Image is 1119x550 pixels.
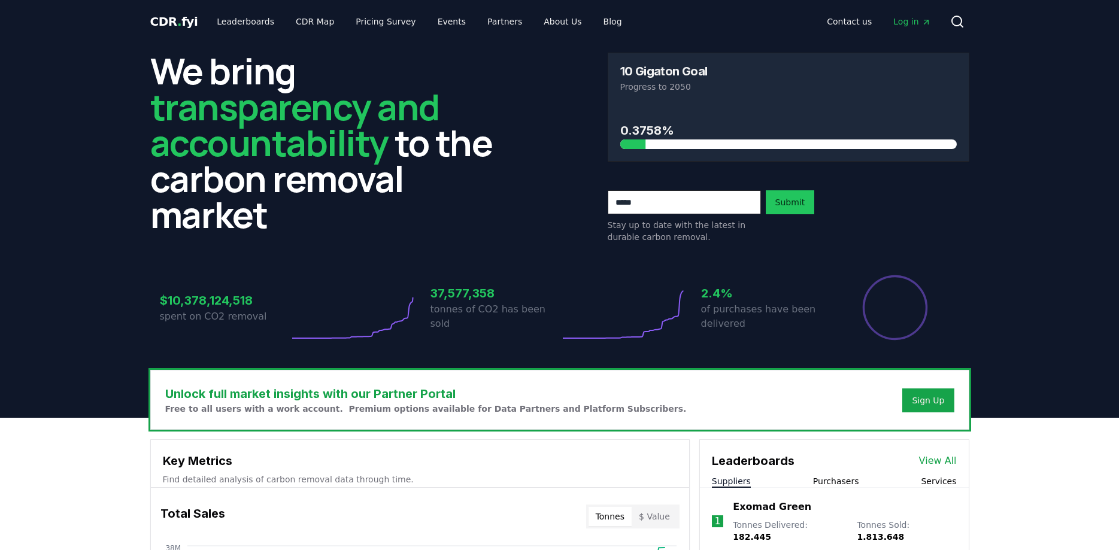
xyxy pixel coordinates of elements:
p: 1 [714,514,720,528]
a: View All [919,454,957,468]
a: Log in [884,11,940,32]
a: CDR Map [286,11,344,32]
h3: 2.4% [701,284,830,302]
button: Submit [766,190,815,214]
span: Log in [893,16,930,28]
h3: Leaderboards [712,452,794,470]
p: Progress to 2050 [620,81,957,93]
span: 1.813.648 [857,532,904,542]
div: Percentage of sales delivered [862,274,929,341]
a: Leaderboards [207,11,284,32]
h3: 37,577,358 [430,284,560,302]
h3: Unlock full market insights with our Partner Portal [165,385,687,403]
span: 182.445 [733,532,771,542]
p: Tonnes Delivered : [733,519,845,543]
p: of purchases have been delivered [701,302,830,331]
p: Free to all users with a work account. Premium options available for Data Partners and Platform S... [165,403,687,415]
span: . [177,14,181,29]
button: $ Value [632,507,677,526]
span: transparency and accountability [150,82,439,167]
p: Find detailed analysis of carbon removal data through time. [163,473,677,485]
p: tonnes of CO2 has been sold [430,302,560,331]
h3: Key Metrics [163,452,677,470]
button: Suppliers [712,475,751,487]
a: Events [428,11,475,32]
p: spent on CO2 removal [160,309,289,324]
a: About Us [534,11,591,32]
button: Purchasers [813,475,859,487]
a: Blog [594,11,632,32]
a: Pricing Survey [346,11,425,32]
p: Stay up to date with the latest in durable carbon removal. [608,219,761,243]
nav: Main [207,11,631,32]
h3: Total Sales [160,505,225,528]
h2: We bring to the carbon removal market [150,53,512,232]
a: Sign Up [912,394,944,406]
a: Contact us [817,11,881,32]
nav: Main [817,11,940,32]
button: Services [921,475,956,487]
button: Tonnes [589,507,632,526]
a: CDR.fyi [150,13,198,30]
p: Tonnes Sold : [857,519,956,543]
h3: $10,378,124,518 [160,291,289,309]
h3: 0.3758% [620,121,957,139]
span: CDR fyi [150,14,198,29]
a: Exomad Green [733,500,811,514]
h3: 10 Gigaton Goal [620,65,708,77]
a: Partners [478,11,532,32]
button: Sign Up [902,388,954,412]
